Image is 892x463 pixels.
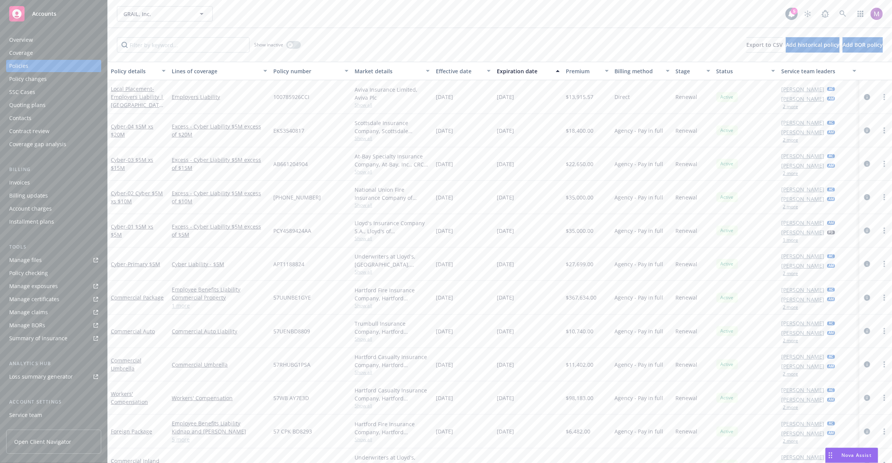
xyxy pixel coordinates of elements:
[273,427,312,435] span: 57 CPK BD8293
[783,439,798,443] button: 2 more
[676,227,698,235] span: Renewal
[676,293,698,302] span: Renewal
[835,6,851,21] a: Search
[355,186,430,202] div: National Union Fire Insurance Company of [GEOGRAPHIC_DATA], [GEOGRAPHIC_DATA], AIG
[566,327,593,335] span: $10,740.00
[108,62,169,80] button: Policy details
[355,302,430,309] span: Show all
[273,394,309,402] span: 57WB AY7E3D
[612,62,673,80] button: Billing method
[355,252,430,269] div: Underwriters at Lloyd's, [GEOGRAPHIC_DATA], [PERSON_NAME] of London, CRC Group
[615,327,664,335] span: Agency - Pay in full
[497,193,514,201] span: [DATE]
[720,260,735,267] span: Active
[9,409,42,421] div: Service team
[111,223,153,238] span: - 01 $5M xs $5M
[720,160,735,167] span: Active
[355,286,430,302] div: Hartford Fire Insurance Company, Hartford Insurance Group
[497,361,514,369] span: [DATE]
[6,280,101,292] a: Manage exposures
[436,160,453,168] span: [DATE]
[862,126,872,135] a: circleInformation
[32,11,56,17] span: Accounts
[880,226,889,235] a: more
[746,37,783,53] button: Export to CSV
[9,422,58,434] div: Sales relationships
[778,62,859,80] button: Service team leaders
[355,336,430,342] span: Show all
[436,93,453,101] span: [DATE]
[826,448,835,463] div: Drag to move
[355,168,430,175] span: Show all
[6,306,101,318] a: Manage claims
[781,295,824,303] a: [PERSON_NAME]
[615,260,664,268] span: Agency - Pay in full
[273,361,310,369] span: 57RHUBG1PSA
[6,243,101,251] div: Tools
[6,138,101,150] a: Coverage gap analysis
[126,260,160,268] span: - Primary $5M
[781,95,824,103] a: [PERSON_NAME]
[862,393,872,402] a: circleInformation
[676,427,698,435] span: Renewal
[172,93,267,101] a: Employers Liability
[6,125,101,137] a: Contract review
[172,293,267,302] a: Commercial Property
[781,252,824,260] a: [PERSON_NAME]
[676,193,698,201] span: Renewal
[880,159,889,168] a: more
[880,259,889,269] a: more
[566,160,593,168] span: $22,650.00
[880,193,889,202] a: more
[880,326,889,336] a: more
[783,138,798,142] button: 2 more
[871,8,883,20] img: photo
[355,219,430,235] div: Lloyd's Insurance Company S.A., Lloyd's of [GEOGRAPHIC_DATA], Mosaic Americas Insurance Services LLC
[172,285,267,293] a: Employee Benefits Liability
[9,306,48,318] div: Manage claims
[436,293,453,302] span: [DATE]
[786,41,839,48] span: Add historical policy
[111,390,148,405] a: Workers' Compensation
[6,332,101,344] a: Summary of insurance
[123,10,190,18] span: GRAIL, Inc.
[720,394,735,401] span: Active
[9,99,46,111] div: Quoting plans
[355,235,430,242] span: Show all
[720,94,735,101] span: Active
[355,86,430,102] div: Aviva Insurance Limited, Aviva Plc
[497,93,514,101] span: [DATE]
[172,427,267,435] a: Kidnap and [PERSON_NAME]
[720,294,735,301] span: Active
[783,405,798,410] button: 2 more
[6,112,101,124] a: Contacts
[9,112,31,124] div: Contacts
[783,271,798,276] button: 2 more
[783,305,798,310] button: 2 more
[676,67,702,75] div: Stage
[783,204,798,209] button: 2 more
[9,254,42,266] div: Manage files
[880,360,889,369] a: more
[355,402,430,409] span: Show all
[720,127,735,134] span: Active
[273,193,321,201] span: [PHONE_NUMBER]
[270,62,352,80] button: Policy number
[14,438,71,446] span: Open Client Navigator
[781,128,824,136] a: [PERSON_NAME]
[880,92,889,102] a: more
[433,62,494,80] button: Effective date
[676,127,698,135] span: Renewal
[566,361,593,369] span: $11,402.00
[6,176,101,189] a: Invoices
[436,67,482,75] div: Effective date
[6,422,101,434] a: Sales relationships
[9,47,33,59] div: Coverage
[9,216,54,228] div: Installment plans
[862,159,872,168] a: circleInformation
[494,62,563,80] button: Expiration date
[172,222,267,239] a: Excess - Cyber Liability $5M excess of $5M
[6,398,101,406] div: Account settings
[9,86,35,98] div: SSC Cases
